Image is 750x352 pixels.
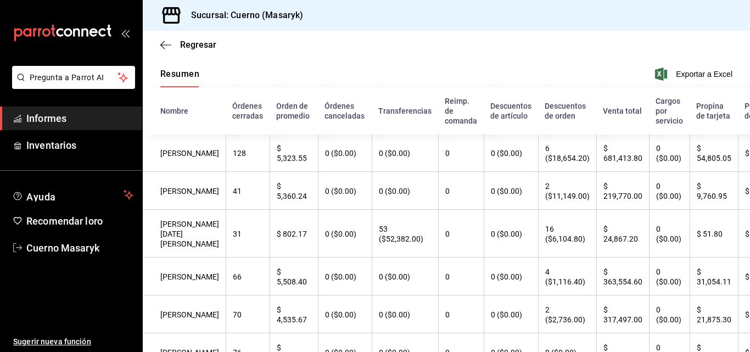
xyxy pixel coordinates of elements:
font: Regresar [180,40,216,50]
font: $ [697,230,701,238]
font: 0 [445,149,450,158]
font: $ [277,182,281,191]
font: 53 ($52,382.00) [379,225,423,243]
font: Propina de tarjeta [696,102,730,121]
font: 802.17 [283,230,307,238]
font: 2 ($2,736.00) [545,305,585,324]
font: 681,413.80 [603,154,642,163]
font: 0 [445,272,450,281]
font: 0 [445,187,450,195]
font: 31,054.11 [697,277,731,286]
font: [PERSON_NAME] [160,187,219,195]
font: 6 ($18,654.20) [545,144,590,163]
font: 51.80 [703,230,723,238]
font: Sugerir nueva función [13,337,91,346]
font: $ [745,310,749,319]
font: 31 [233,230,242,238]
font: Resumen [160,69,199,79]
button: Regresar [160,40,216,50]
font: $ [603,305,608,314]
font: Descuentos de artículo [490,102,531,121]
font: 0 ($0.00) [325,187,356,195]
font: 0 ($0.00) [325,272,356,281]
font: 5,508.40 [277,277,307,286]
font: 363,554.60 [603,277,642,286]
font: Exportar a Excel [676,70,732,79]
div: pestañas de navegación [160,68,199,87]
font: 5,360.24 [277,192,307,200]
font: 24,867.20 [603,234,638,243]
font: 5,323.55 [277,154,307,163]
font: [PERSON_NAME] [DATE][PERSON_NAME] [160,220,219,248]
font: $ [277,305,281,314]
font: 0 ($0.00) [491,187,522,195]
font: Transferencias [378,107,432,116]
font: 4 ($1,116.40) [545,267,585,286]
font: $ [697,182,701,191]
font: 0 ($0.00) [656,225,681,243]
font: 0 ($0.00) [379,149,410,158]
font: 317,497.00 [603,315,642,324]
font: $ [277,343,281,352]
font: 66 [233,272,242,281]
font: Cuerno Masaryk [26,242,99,254]
font: Cargos por servicio [656,97,683,126]
font: $ [745,187,749,195]
a: Pregunta a Parrot AI [8,80,135,91]
font: Órdenes canceladas [324,102,365,121]
font: Orden de promedio [276,102,310,121]
font: $ [697,267,701,276]
font: 41 [233,187,242,195]
font: 16 ($6,104.80) [545,225,585,243]
font: $ [603,182,608,191]
font: 0 ($0.00) [656,144,681,163]
font: 0 ($0.00) [379,310,410,319]
font: 0 ($0.00) [491,310,522,319]
font: 0 ($0.00) [325,149,356,158]
button: abrir_cajón_menú [121,29,130,37]
font: 0 ($0.00) [656,182,681,200]
font: 0 [445,310,450,319]
font: $ [745,149,749,158]
font: 0 ($0.00) [491,230,522,238]
font: $ [745,230,749,238]
font: 0 ($0.00) [656,305,681,324]
font: 219,770.00 [603,192,642,200]
font: [PERSON_NAME] [160,272,219,281]
font: $ [603,267,608,276]
font: 70 [233,310,242,319]
font: Descuentos de orden [545,102,586,121]
font: 0 ($0.00) [491,272,522,281]
font: Reimp. de comanda [445,97,477,126]
font: $ [277,144,281,153]
font: 0 ($0.00) [325,310,356,319]
font: $ [697,343,701,352]
font: $ [277,230,281,238]
font: Órdenes cerradas [232,102,263,121]
font: [PERSON_NAME] [160,149,219,158]
font: 21,875.30 [697,315,731,324]
font: Sucursal: Cuerno (Masaryk) [191,10,303,20]
font: Inventarios [26,139,76,151]
font: Nombre [160,107,188,116]
font: 4,535.67 [277,315,307,324]
font: 0 [445,230,450,238]
font: 0 ($0.00) [379,187,410,195]
font: $ [745,272,749,281]
font: 0 ($0.00) [656,267,681,286]
button: Pregunta a Parrot AI [12,66,135,89]
font: $ [603,225,608,233]
font: 0 ($0.00) [379,272,410,281]
font: Ayuda [26,191,56,203]
font: $ [603,343,608,352]
font: 128 [233,149,246,158]
font: 9,760.95 [697,192,727,200]
font: $ [697,305,701,314]
font: 54,805.05 [697,154,731,163]
button: Exportar a Excel [657,68,732,81]
font: Venta total [603,107,642,116]
font: 0 ($0.00) [491,149,522,158]
font: $ [277,267,281,276]
font: Pregunta a Parrot AI [30,73,104,82]
font: [PERSON_NAME] [160,310,219,319]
